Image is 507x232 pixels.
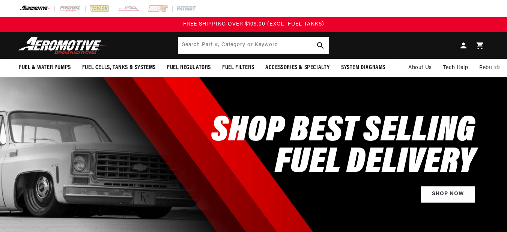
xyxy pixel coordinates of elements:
[178,37,329,54] input: Search by Part Number, Category or Keyword
[222,64,254,72] span: Fuel Filters
[82,64,156,72] span: Fuel Cells, Tanks & Systems
[77,59,161,77] summary: Fuel Cells, Tanks & Systems
[335,59,391,77] summary: System Diagrams
[421,186,475,203] a: Shop Now
[479,64,501,72] span: Rebuilds
[341,64,385,72] span: System Diagrams
[13,59,77,77] summary: Fuel & Water Pumps
[408,65,432,71] span: About Us
[19,64,71,72] span: Fuel & Water Pumps
[265,64,330,72] span: Accessories & Specialty
[167,64,211,72] span: Fuel Regulators
[443,64,468,72] span: Tech Help
[438,59,474,77] summary: Tech Help
[161,59,217,77] summary: Fuel Regulators
[312,37,329,54] button: search button
[16,37,110,54] img: Aeromotive
[211,116,475,179] h2: SHOP BEST SELLING FUEL DELIVERY
[260,59,335,77] summary: Accessories & Specialty
[217,59,260,77] summary: Fuel Filters
[183,21,324,27] span: FREE SHIPPING OVER $109.00 (EXCL. FUEL TANKS)
[474,59,507,77] summary: Rebuilds
[403,59,438,77] a: About Us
